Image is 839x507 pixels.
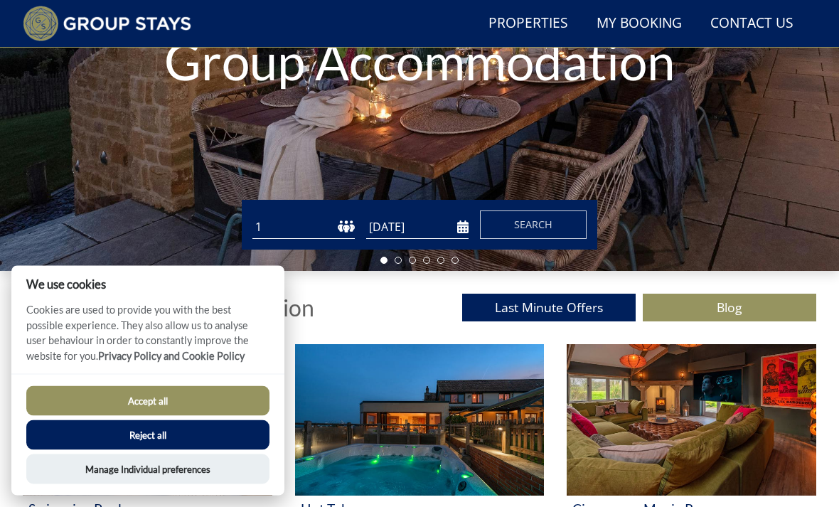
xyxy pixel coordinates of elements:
[98,350,245,362] a: Privacy Policy and Cookie Policy
[643,294,816,322] a: Blog
[462,294,636,322] a: Last Minute Offers
[567,345,816,496] img: 'Cinemas or Movie Rooms' - Large Group Accommodation Holiday Ideas
[483,8,574,40] a: Properties
[23,6,191,41] img: Group Stays
[26,386,269,416] button: Accept all
[480,211,587,240] button: Search
[26,454,269,484] button: Manage Individual preferences
[591,8,688,40] a: My Booking
[11,302,284,374] p: Cookies are used to provide you with the best possible experience. They also allow us to analyse ...
[11,277,284,291] h2: We use cookies
[366,216,469,240] input: Arrival Date
[705,8,799,40] a: Contact Us
[514,218,552,232] span: Search
[295,345,545,496] img: 'Hot Tubs' - Large Group Accommodation Holiday Ideas
[26,420,269,450] button: Reject all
